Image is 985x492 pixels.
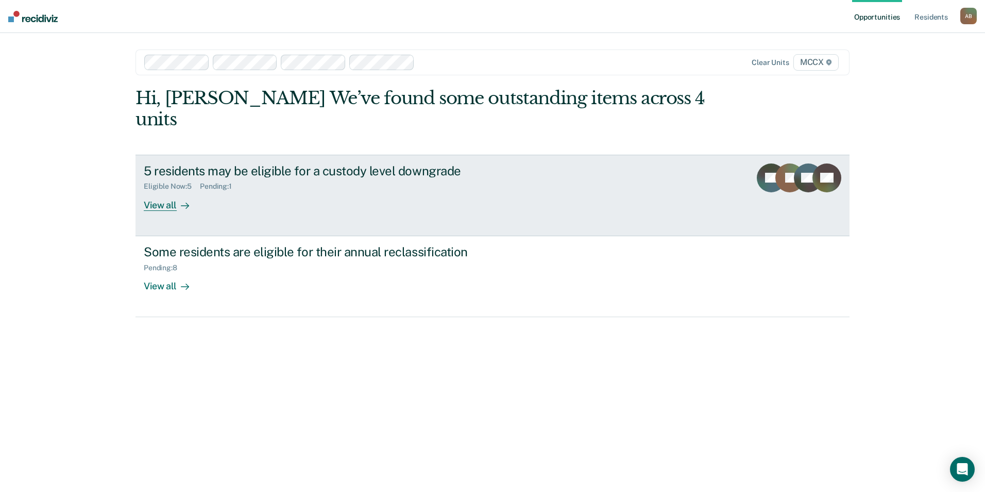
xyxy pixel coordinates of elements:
[144,182,200,191] div: Eligible Now : 5
[960,8,977,24] button: AB
[144,191,201,211] div: View all
[144,264,185,272] div: Pending : 8
[135,236,850,317] a: Some residents are eligible for their annual reclassificationPending:8View all
[793,54,839,71] span: MCCX
[752,58,789,67] div: Clear units
[135,88,707,130] div: Hi, [PERSON_NAME] We’ve found some outstanding items across 4 units
[144,163,505,178] div: 5 residents may be eligible for a custody level downgrade
[144,244,505,259] div: Some residents are eligible for their annual reclassification
[144,272,201,292] div: View all
[950,457,975,482] div: Open Intercom Messenger
[200,182,240,191] div: Pending : 1
[960,8,977,24] div: A B
[135,155,850,236] a: 5 residents may be eligible for a custody level downgradeEligible Now:5Pending:1View all
[8,11,58,22] img: Recidiviz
